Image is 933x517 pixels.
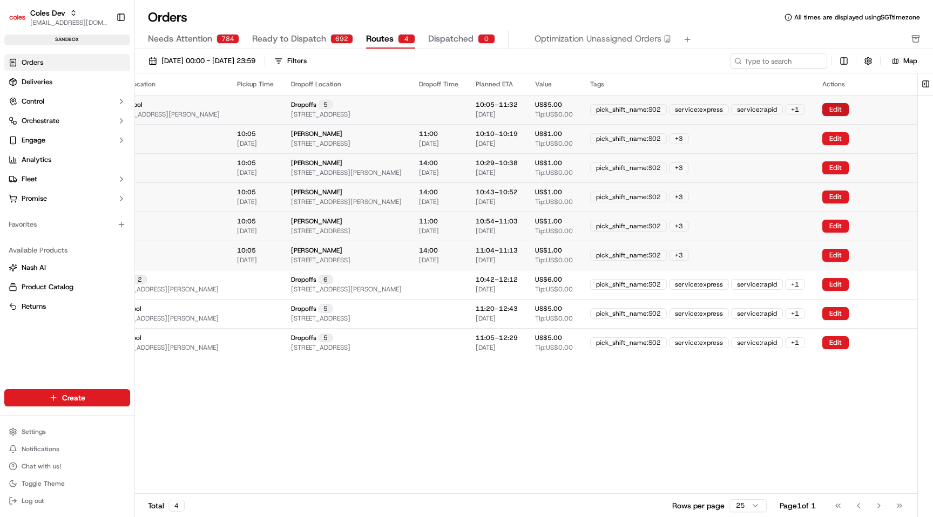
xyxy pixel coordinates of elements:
div: Dropoff Time [419,80,458,89]
button: Chat with us! [4,459,130,474]
div: Total [148,500,185,512]
span: [DATE] [476,314,496,323]
span: [DATE] [237,198,257,206]
span: US$5.00 [535,100,562,109]
span: US$5.00 [535,334,562,342]
span: 11:00 [419,217,438,226]
span: [STREET_ADDRESS] [291,343,350,352]
span: 10:10 – 10:19 [476,130,518,138]
span: 10:54 – 11:03 [476,217,518,226]
div: Available Products [4,242,130,259]
button: Settings [4,424,130,439]
span: Nash AI [22,263,46,273]
span: Orchestrate [22,116,59,126]
div: 5 [319,100,333,109]
div: service:rapid [731,104,783,115]
span: Dispatched [428,32,474,45]
span: [DATE] [419,256,439,264]
div: We're available if you need us! [37,114,137,123]
div: 📗 [11,158,19,166]
div: Pickup Location [108,80,220,89]
div: pick_shift_name:S02 [590,133,667,144]
span: [PERSON_NAME] [291,130,342,138]
button: Start new chat [184,106,197,119]
div: Filters [287,56,307,66]
button: Edit [822,278,849,291]
span: 10:29 – 10:38 [476,159,518,167]
span: Optimization Unassigned Orders [535,32,661,45]
span: [STREET_ADDRESS][PERSON_NAME] [108,285,219,294]
span: [DATE] [419,227,439,235]
div: 2 [133,275,147,284]
button: Map [885,55,924,67]
div: 6 [319,275,333,284]
span: [STREET_ADDRESS][PERSON_NAME] [109,110,220,119]
span: [DATE] 00:00 - [DATE] 23:59 [161,56,255,66]
span: 11:00 [419,130,438,138]
span: US$1.00 [535,130,562,138]
button: Edit [822,161,849,174]
span: Create [62,392,85,403]
div: pick_shift_name:S02 [590,162,667,173]
span: [DATE] [476,227,496,235]
button: Orchestrate [4,112,130,130]
div: + 1 [785,337,805,348]
span: 10:43 – 10:52 [476,188,518,196]
span: Dropoffs [291,304,316,313]
div: pick_shift_name:S02 [590,250,667,261]
span: 14:00 [419,188,438,196]
span: [DATE] [237,256,257,264]
span: US$1.00 [535,246,562,255]
button: Toggle Theme [4,476,130,491]
span: [DATE] [476,198,496,206]
span: [DATE] [419,168,439,177]
button: Promise [4,190,130,207]
span: Tip: US$0.00 [535,139,573,148]
span: Returns [22,302,46,311]
div: + 3 [669,221,689,232]
div: Favorites [4,216,130,233]
input: Got a question? Start typing here... [28,70,194,81]
div: Start new chat [37,103,177,114]
span: 10:05 [237,159,256,167]
span: [DATE] [237,168,257,177]
img: Nash [11,11,32,32]
span: Engage [22,135,45,145]
span: US$1.00 [535,159,562,167]
div: 784 [217,34,239,44]
div: service:express [669,279,729,290]
div: Value [535,80,573,89]
div: 💻 [91,158,100,166]
input: Type to search [730,53,827,69]
span: API Documentation [102,157,173,167]
span: US$1.00 [535,217,562,226]
span: 14:00 [419,159,438,167]
div: pick_shift_name:S02 [590,337,667,348]
span: [DATE] [419,139,439,148]
button: Coles DevColes Dev[EMAIL_ADDRESS][DOMAIN_NAME] [4,4,112,30]
span: Tip: US$0.00 [535,343,573,352]
span: [PERSON_NAME] [291,188,342,196]
span: Tip: US$0.00 [535,314,573,323]
button: Coles Dev [30,8,65,18]
span: Fleet [22,174,37,184]
span: Routes [366,32,394,45]
span: [STREET_ADDRESS] [291,139,350,148]
span: Deliveries [22,77,52,87]
div: Tags [590,80,805,89]
span: US$1.00 [535,188,562,196]
span: Log out [22,496,44,505]
span: [DATE] [237,227,257,235]
button: Edit [822,103,849,116]
span: Chat with us! [22,462,61,471]
p: Rows per page [672,500,725,511]
div: + 3 [669,133,689,144]
span: Control [22,97,44,106]
span: Dropoffs [291,275,316,284]
button: Engage [4,132,130,149]
img: Coles Dev [9,9,26,26]
button: Edit [822,307,849,320]
span: Tip: US$0.00 [535,285,573,294]
span: Ready to Dispatch [252,32,326,45]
